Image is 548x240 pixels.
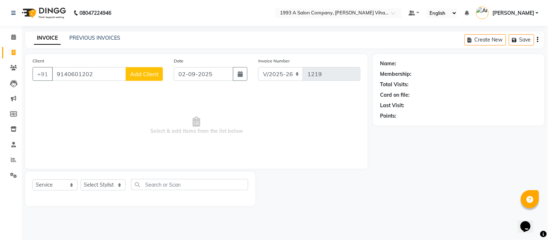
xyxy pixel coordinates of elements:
button: Create New [465,34,506,45]
img: logo [18,3,68,23]
a: PREVIOUS INVOICES [69,35,120,41]
button: Save [509,34,534,45]
span: Select & add items from the list below [33,90,361,162]
b: 08047224946 [79,3,111,23]
div: Name: [380,60,397,67]
button: Add Client [126,67,163,81]
input: Search by Name/Mobile/Email/Code [52,67,126,81]
input: Search or Scan [131,179,248,190]
div: Total Visits: [380,81,409,88]
label: Date [174,58,184,64]
label: Client [33,58,44,64]
label: Invoice Number [258,58,290,64]
div: Last Visit: [380,102,405,109]
span: Add Client [130,70,159,78]
a: INVOICE [34,32,61,45]
span: [PERSON_NAME] [492,9,534,17]
iframe: chat widget [518,211,541,233]
div: Points: [380,112,397,120]
div: Membership: [380,70,412,78]
img: Anuja [476,6,489,19]
div: Card on file: [380,91,410,99]
button: +91 [33,67,53,81]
